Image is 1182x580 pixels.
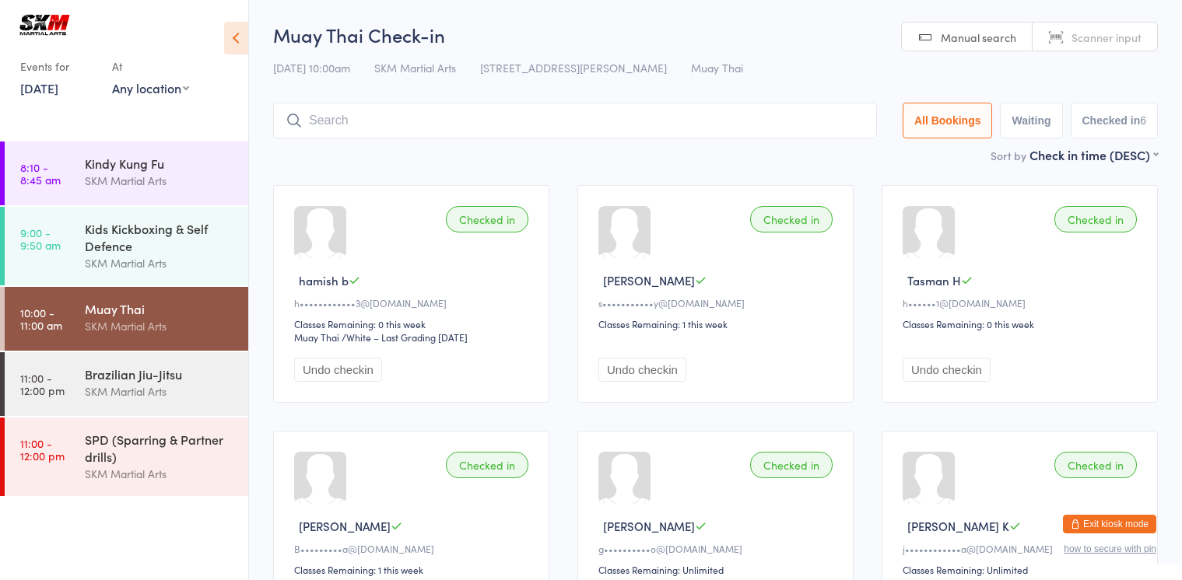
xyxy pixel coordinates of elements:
div: Classes Remaining: 0 this week [903,317,1142,330]
span: Tasman H [907,272,961,288]
span: Scanner input [1072,30,1142,45]
h2: Muay Thai Check-in [273,22,1158,47]
div: Checked in [446,206,528,232]
div: Classes Remaining: Unlimited [598,563,837,576]
div: At [112,54,189,79]
span: hamish b [299,272,349,288]
div: h••••••1@[DOMAIN_NAME] [903,296,1142,309]
a: 10:00 -11:00 amMuay ThaiSKM Martial Arts [5,287,248,351]
span: [PERSON_NAME] [603,272,695,288]
div: Checked in [446,452,528,478]
div: g••••••••••o@[DOMAIN_NAME] [598,542,837,555]
div: SPD (Sparring & Partner drills) [85,431,235,465]
div: 6 [1140,114,1146,127]
time: 11:00 - 12:00 pm [20,372,65,397]
a: [DATE] [20,79,58,96]
div: Checked in [1054,452,1137,478]
button: Undo checkin [598,358,686,382]
label: Sort by [991,148,1026,163]
a: 8:10 -8:45 amKindy Kung FuSKM Martial Arts [5,142,248,205]
div: Classes Remaining: 1 this week [294,563,533,576]
div: SKM Martial Arts [85,383,235,400]
button: All Bookings [903,103,993,138]
button: how to secure with pin [1064,543,1156,554]
span: Manual search [941,30,1016,45]
div: B•••••••••a@[DOMAIN_NAME] [294,542,533,555]
button: Waiting [1000,103,1062,138]
div: SKM Martial Arts [85,172,235,190]
button: Checked in6 [1071,103,1159,138]
button: Exit kiosk mode [1063,515,1156,533]
div: Classes Remaining: 0 this week [294,317,533,330]
div: Kindy Kung Fu [85,155,235,172]
div: Muay Thai [85,300,235,317]
div: Events for [20,54,96,79]
span: [STREET_ADDRESS][PERSON_NAME] [480,60,667,75]
div: Muay Thai [294,330,339,344]
a: 11:00 -12:00 pmSPD (Sparring & Partner drills)SKM Martial Arts [5,418,248,496]
div: Kids Kickboxing & Self Defence [85,220,235,254]
button: Undo checkin [903,358,991,382]
div: Classes Remaining: Unlimited [903,563,1142,576]
a: 11:00 -12:00 pmBrazilian Jiu-JitsuSKM Martial Arts [5,352,248,416]
time: 11:00 - 12:00 pm [20,437,65,462]
time: 9:00 - 9:50 am [20,226,61,251]
button: Undo checkin [294,358,382,382]
div: Checked in [1054,206,1137,232]
span: SKM Martial Arts [374,60,456,75]
div: Checked in [750,206,833,232]
span: [PERSON_NAME] [299,518,391,534]
div: SKM Martial Arts [85,465,235,483]
div: Classes Remaining: 1 this week [598,317,837,330]
span: Muay Thai [691,60,743,75]
div: h••••••••••••3@[DOMAIN_NAME] [294,296,533,309]
input: Search [273,103,877,138]
span: / White – Last Grading [DATE] [342,330,468,344]
time: 8:10 - 8:45 am [20,161,61,186]
span: [PERSON_NAME] [603,518,695,534]
span: [DATE] 10:00am [273,60,350,75]
div: Brazilian Jiu-Jitsu [85,365,235,383]
div: Check in time (DESC) [1029,146,1158,163]
img: SKM Martial Arts [16,12,74,38]
div: j••••••••••••a@[DOMAIN_NAME] [903,542,1142,555]
div: Any location [112,79,189,96]
div: Checked in [750,452,833,478]
a: 9:00 -9:50 amKids Kickboxing & Self DefenceSKM Martial Arts [5,207,248,285]
span: [PERSON_NAME] K [907,518,1009,534]
div: s•••••••••••y@[DOMAIN_NAME] [598,296,837,309]
div: SKM Martial Arts [85,254,235,272]
time: 10:00 - 11:00 am [20,306,62,331]
div: SKM Martial Arts [85,317,235,335]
